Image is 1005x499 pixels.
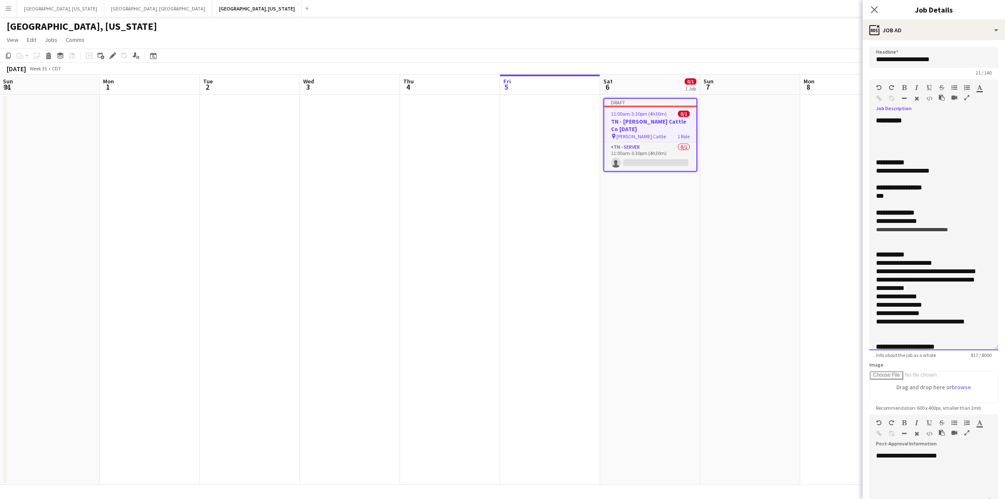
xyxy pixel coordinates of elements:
span: Info about the job as a whole [869,352,943,358]
span: 8 [802,82,814,92]
div: Job Ad [863,20,1005,40]
button: [GEOGRAPHIC_DATA], [US_STATE] [17,0,104,17]
button: [GEOGRAPHIC_DATA], [US_STATE] [212,0,302,17]
span: Sun [3,78,13,85]
h3: Job Details [863,4,1005,15]
span: Fri [503,78,511,85]
span: Mon [103,78,114,85]
button: Insert video [951,94,957,101]
a: Edit [23,34,40,45]
span: Sat [603,78,613,85]
a: Comms [62,34,88,45]
button: Strikethrough [939,84,945,91]
button: Strikethrough [939,419,945,426]
span: 4 [402,82,414,92]
button: Insert video [951,429,957,436]
span: 5 [502,82,511,92]
a: View [3,34,22,45]
span: 1 [102,82,114,92]
span: 0/1 [685,78,696,85]
button: Fullscreen [964,429,970,436]
app-job-card: Draft11:00am-3:30pm (4h30m)0/1TN - [PERSON_NAME] Cattle Co [DATE] [PERSON_NAME] Cattle1 RoleTN - ... [603,98,697,172]
span: 7 [702,82,714,92]
span: 1 Role [678,133,690,140]
span: Recommendation: 600 x 400px, smaller than 2mb [869,405,987,411]
div: [DATE] [7,65,26,73]
span: 6 [602,82,613,92]
div: Draft [604,99,696,106]
span: [PERSON_NAME] Cattle [616,133,666,140]
button: [GEOGRAPHIC_DATA], [GEOGRAPHIC_DATA] [104,0,212,17]
button: Text Color [977,419,982,426]
button: Fullscreen [964,94,970,101]
span: 0/1 [678,111,690,117]
a: Jobs [41,34,61,45]
span: 11:00am-3:30pm (4h30m) [611,111,667,117]
button: Undo [876,84,882,91]
span: Mon [804,78,814,85]
button: Italic [914,419,920,426]
button: Underline [926,419,932,426]
button: Bold [901,84,907,91]
button: Ordered List [964,84,970,91]
app-card-role: TN - Server0/111:00am-3:30pm (4h30m) [604,142,696,171]
span: Tue [203,78,213,85]
span: 21 / 140 [969,70,998,76]
span: 3 [302,82,314,92]
span: View [7,36,18,44]
span: Sun [703,78,714,85]
button: Paste as plain text [939,429,945,436]
span: Week 35 [28,65,49,72]
button: Underline [926,84,932,91]
span: Thu [403,78,414,85]
div: CDT [52,65,61,72]
span: Edit [27,36,36,44]
button: Bold [901,419,907,426]
button: Horizontal Line [901,430,907,437]
span: 2 [202,82,213,92]
button: Italic [914,84,920,91]
button: Horizontal Line [901,95,907,102]
button: Clear Formatting [914,95,920,102]
span: 31 [2,82,13,92]
button: Unordered List [951,84,957,91]
span: Jobs [45,36,57,44]
span: Comms [66,36,85,44]
button: Text Color [977,84,982,91]
button: Paste as plain text [939,94,945,101]
h1: [GEOGRAPHIC_DATA], [US_STATE] [7,20,157,33]
button: HTML Code [926,95,932,102]
button: Clear Formatting [914,430,920,437]
button: Unordered List [951,419,957,426]
button: Redo [889,84,894,91]
button: Ordered List [964,419,970,426]
span: Wed [303,78,314,85]
button: Redo [889,419,894,426]
button: HTML Code [926,430,932,437]
button: Undo [876,419,882,426]
span: 817 / 8000 [964,352,998,358]
h3: TN - [PERSON_NAME] Cattle Co [DATE] [604,118,696,133]
div: 1 Job [685,85,696,92]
